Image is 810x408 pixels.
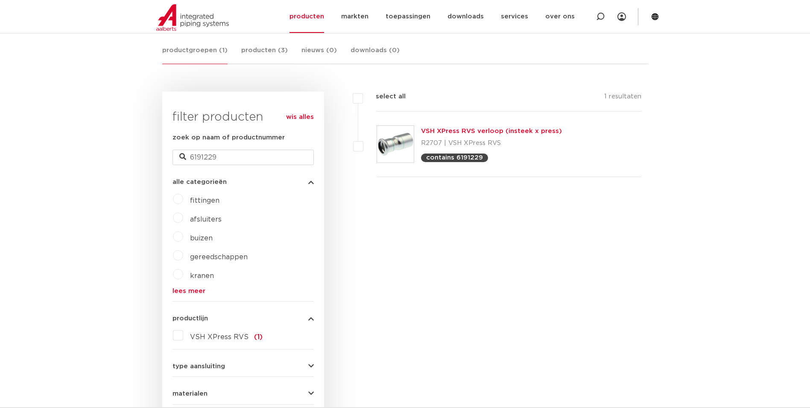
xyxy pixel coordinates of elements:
p: R2707 | VSH XPress RVS [421,136,562,150]
button: productlijn [173,315,314,322]
a: productgroepen (1) [162,45,228,64]
a: kranen [190,272,214,279]
a: downloads (0) [351,45,400,64]
a: buizen [190,235,213,242]
span: (1) [254,334,263,340]
a: lees meer [173,288,314,294]
input: zoeken [173,150,314,165]
button: type aansluiting [173,363,314,370]
h3: filter producten [173,109,314,126]
a: afsluiters [190,216,222,223]
span: type aansluiting [173,363,225,370]
a: VSH XPress RVS verloop (insteek x press) [421,128,562,134]
a: nieuws (0) [301,45,337,64]
a: producten (3) [241,45,288,64]
a: gereedschappen [190,254,248,260]
span: VSH XPress RVS [190,334,249,340]
label: zoek op naam of productnummer [173,133,285,143]
p: 1 resultaten [604,92,641,105]
span: materialen [173,390,208,397]
a: fittingen [190,197,219,204]
img: Thumbnail for VSH XPress RVS verloop (insteek x press) [377,126,414,163]
p: contains 6191229 [426,154,483,161]
a: wis alles [286,112,314,122]
label: select all [363,92,406,102]
button: alle categorieën [173,179,314,185]
span: alle categorieën [173,179,227,185]
span: productlijn [173,315,208,322]
button: materialen [173,390,314,397]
